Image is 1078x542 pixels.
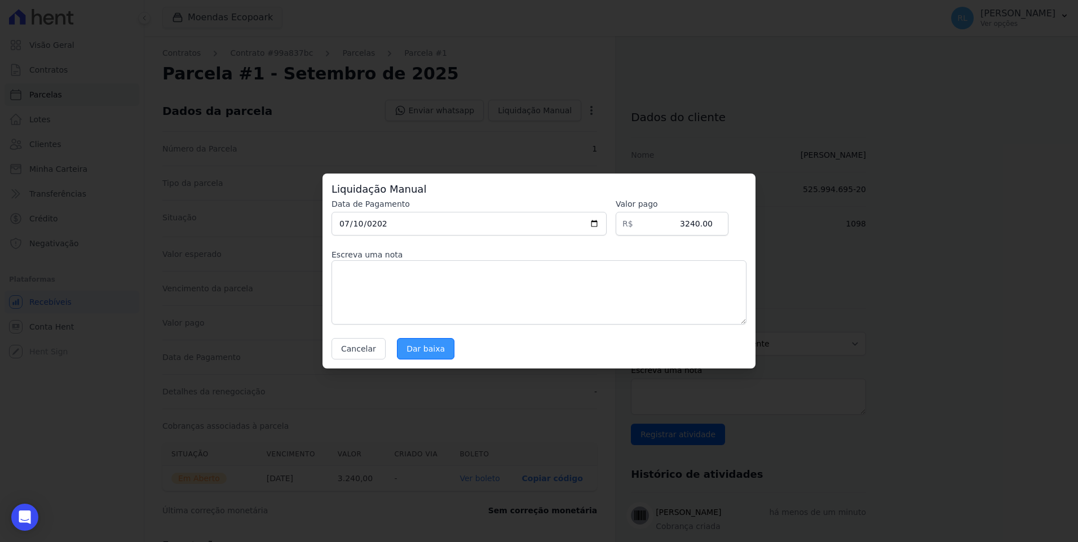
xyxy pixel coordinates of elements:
button: Cancelar [332,338,386,359]
label: Data de Pagamento [332,198,607,210]
input: Dar baixa [397,338,454,359]
h3: Liquidação Manual [332,183,746,196]
label: Valor pago [616,198,728,210]
label: Escreva uma nota [332,249,746,260]
div: Open Intercom Messenger [11,504,38,531]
